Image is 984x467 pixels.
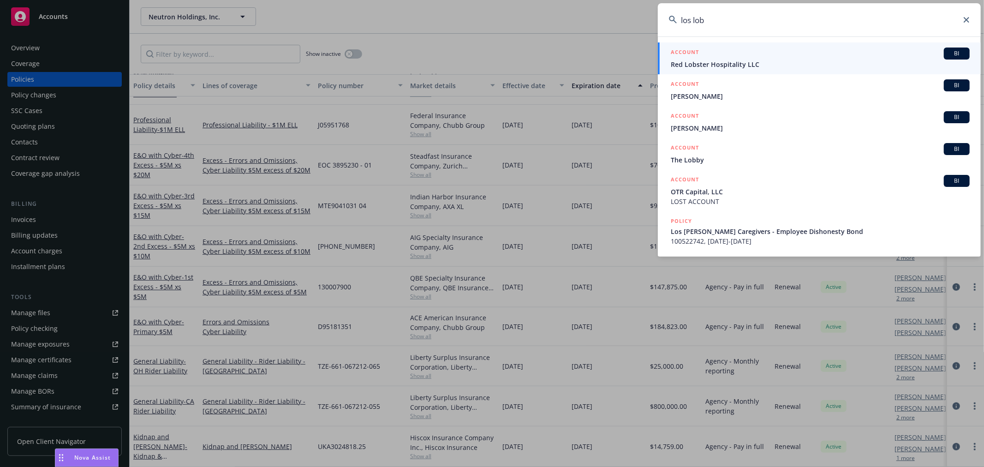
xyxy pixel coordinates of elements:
[74,454,111,461] span: Nova Assist
[55,449,119,467] button: Nova Assist
[671,197,970,206] span: LOST ACCOUNT
[658,106,981,138] a: ACCOUNTBI[PERSON_NAME]
[55,449,67,467] div: Drag to move
[671,236,970,246] span: 100522742, [DATE]-[DATE]
[948,145,966,153] span: BI
[671,111,699,122] h5: ACCOUNT
[671,143,699,154] h5: ACCOUNT
[671,216,692,226] h5: POLICY
[658,211,981,251] a: POLICYLos [PERSON_NAME] Caregivers - Employee Dishonesty Bond100522742, [DATE]-[DATE]
[671,187,970,197] span: OTR Capital, LLC
[948,177,966,185] span: BI
[948,49,966,58] span: BI
[671,123,970,133] span: [PERSON_NAME]
[948,81,966,90] span: BI
[671,175,699,186] h5: ACCOUNT
[671,79,699,90] h5: ACCOUNT
[658,170,981,211] a: ACCOUNTBIOTR Capital, LLCLOST ACCOUNT
[671,91,970,101] span: [PERSON_NAME]
[671,227,970,236] span: Los [PERSON_NAME] Caregivers - Employee Dishonesty Bond
[658,42,981,74] a: ACCOUNTBIRed Lobster Hospitality LLC
[658,3,981,36] input: Search...
[671,48,699,59] h5: ACCOUNT
[658,74,981,106] a: ACCOUNTBI[PERSON_NAME]
[658,138,981,170] a: ACCOUNTBIThe Lobby
[948,113,966,121] span: BI
[671,155,970,165] span: The Lobby
[671,60,970,69] span: Red Lobster Hospitality LLC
